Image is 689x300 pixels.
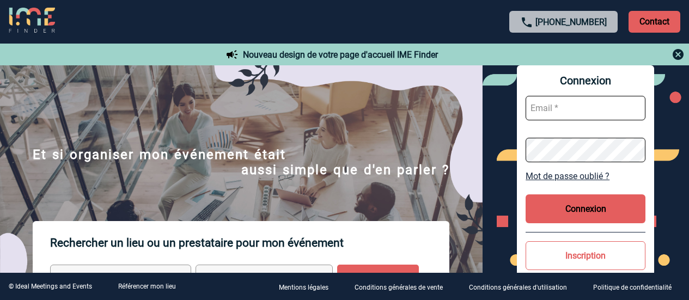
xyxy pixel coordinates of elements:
[337,265,419,295] input: Rechercher
[526,171,645,181] a: Mot de passe oublié ?
[270,281,346,292] a: Mentions légales
[593,284,672,291] p: Politique de confidentialité
[526,74,645,87] span: Connexion
[118,283,176,290] a: Référencer mon lieu
[520,16,533,29] img: call-24-px.png
[460,281,584,292] a: Conditions générales d'utilisation
[9,283,92,290] div: © Ideal Meetings and Events
[629,11,680,33] p: Contact
[355,284,443,291] p: Conditions générales de vente
[50,221,449,265] p: Rechercher un lieu ou un prestataire pour mon événement
[279,284,328,291] p: Mentions légales
[526,96,645,120] input: Email *
[526,241,645,270] button: Inscription
[469,284,567,291] p: Conditions générales d'utilisation
[584,281,689,292] a: Politique de confidentialité
[535,17,607,27] a: [PHONE_NUMBER]
[346,281,460,292] a: Conditions générales de vente
[526,194,645,223] button: Connexion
